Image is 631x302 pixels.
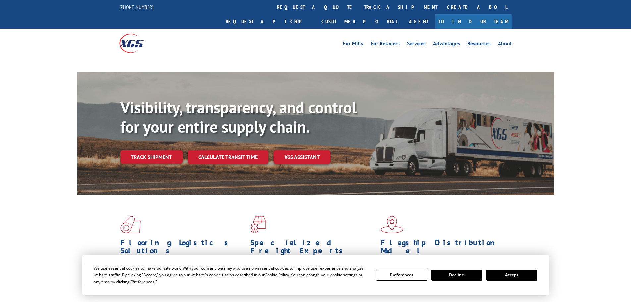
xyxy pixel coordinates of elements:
[119,4,154,10] a: [PHONE_NUMBER]
[120,239,245,258] h1: Flooring Logistics Solutions
[265,272,289,278] span: Cookie Policy
[381,239,506,258] h1: Flagship Distribution Model
[188,150,268,164] a: Calculate transit time
[402,14,435,29] a: Agent
[498,41,512,48] a: About
[250,216,266,233] img: xgs-icon-focused-on-flooring-red
[381,216,403,233] img: xgs-icon-flagship-distribution-model-red
[407,41,426,48] a: Services
[486,270,537,281] button: Accept
[120,97,357,137] b: Visibility, transparency, and control for your entire supply chain.
[376,270,427,281] button: Preferences
[120,216,141,233] img: xgs-icon-total-supply-chain-intelligence-red
[132,279,154,285] span: Preferences
[435,14,512,29] a: Join Our Team
[120,150,183,164] a: Track shipment
[371,41,400,48] a: For Retailers
[82,255,549,295] div: Cookie Consent Prompt
[467,41,491,48] a: Resources
[316,14,402,29] a: Customer Portal
[431,270,482,281] button: Decline
[274,150,330,164] a: XGS ASSISTANT
[343,41,363,48] a: For Mills
[221,14,316,29] a: Request a pickup
[250,239,376,258] h1: Specialized Freight Experts
[94,265,368,285] div: We use essential cookies to make our site work. With your consent, we may also use non-essential ...
[433,41,460,48] a: Advantages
